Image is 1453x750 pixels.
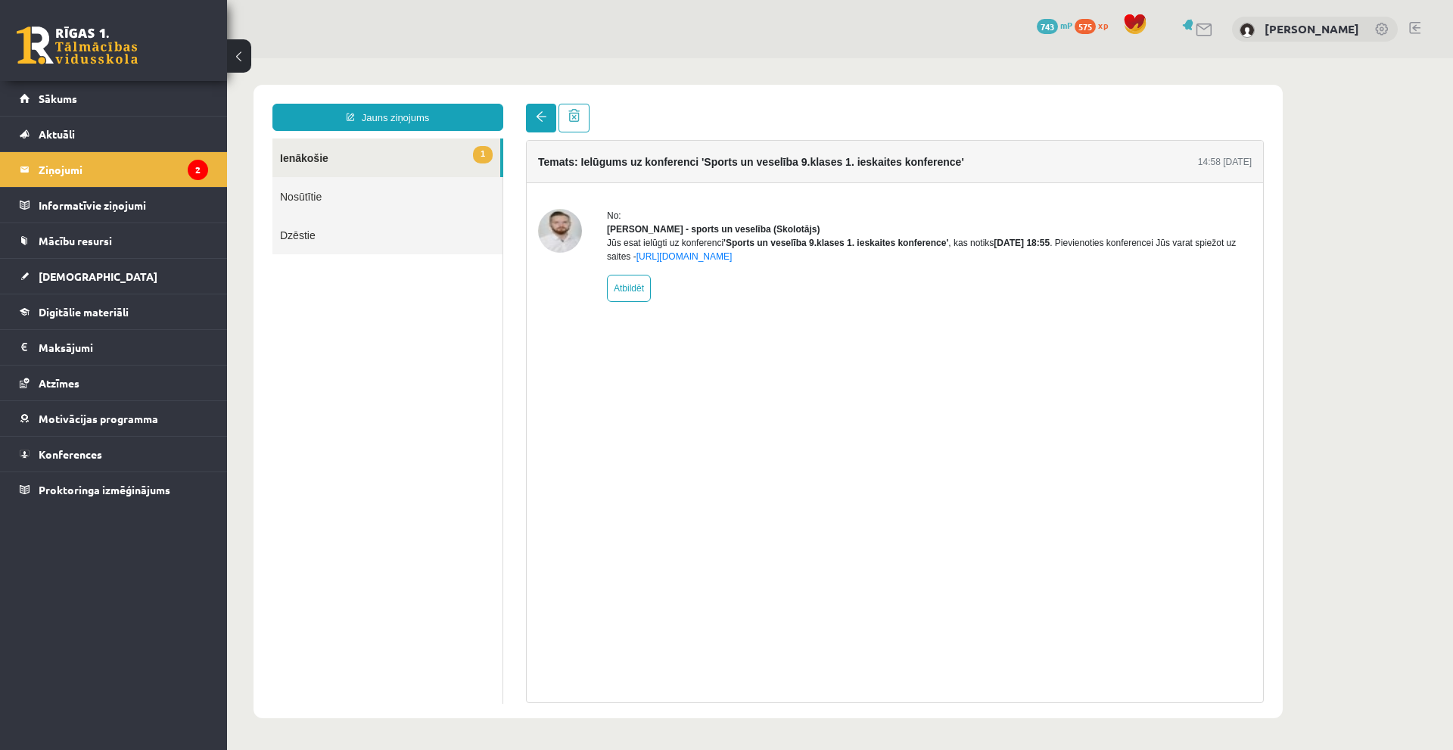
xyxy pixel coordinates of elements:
span: mP [1060,19,1072,31]
a: Mācību resursi [20,223,208,258]
a: Maksājumi [20,330,208,365]
span: 1 [246,88,266,105]
a: Sākums [20,81,208,116]
span: Sākums [39,92,77,105]
h4: Temats: Ielūgums uz konferenci 'Sports un veselība 9.klases 1. ieskaites konference' [311,98,737,110]
span: Konferences [39,447,102,461]
a: Jauns ziņojums [45,45,276,73]
legend: Maksājumi [39,330,208,365]
span: Atzīmes [39,376,79,390]
b: [DATE] 18:55 [767,179,823,190]
a: Ziņojumi2 [20,152,208,187]
a: 1Ienākošie [45,80,273,119]
a: [PERSON_NAME] [1265,21,1359,36]
legend: Ziņojumi [39,152,208,187]
a: Aktuāli [20,117,208,151]
a: Dzēstie [45,157,275,196]
span: xp [1098,19,1108,31]
a: Atzīmes [20,366,208,400]
span: Proktoringa izmēģinājums [39,483,170,496]
i: 2 [188,160,208,180]
span: Motivācijas programma [39,412,158,425]
span: [DEMOGRAPHIC_DATA] [39,269,157,283]
strong: [PERSON_NAME] - sports un veselība (Skolotājs) [380,166,593,176]
span: Aktuāli [39,127,75,141]
a: Digitālie materiāli [20,294,208,329]
a: Proktoringa izmēģinājums [20,472,208,507]
span: 743 [1037,19,1058,34]
a: Atbildēt [380,216,424,244]
a: Rīgas 1. Tālmācības vidusskola [17,26,138,64]
span: Mācību resursi [39,234,112,247]
a: [URL][DOMAIN_NAME] [409,193,506,204]
img: Marks Eilers Bušs [1240,23,1255,38]
a: Konferences [20,437,208,471]
span: 575 [1075,19,1096,34]
a: 575 xp [1075,19,1115,31]
a: Informatīvie ziņojumi [20,188,208,223]
div: Jūs esat ielūgti uz konferenci , kas notiks . Pievienoties konferencei Jūs varat spiežot uz saites - [380,178,1025,205]
a: Nosūtītie [45,119,275,157]
legend: Informatīvie ziņojumi [39,188,208,223]
a: Motivācijas programma [20,401,208,436]
a: 743 mP [1037,19,1072,31]
div: No: [380,151,1025,164]
a: [DEMOGRAPHIC_DATA] [20,259,208,294]
span: Digitālie materiāli [39,305,129,319]
b: 'Sports un veselība 9.klases 1. ieskaites konference' [496,179,721,190]
div: 14:58 [DATE] [971,97,1025,110]
img: Elvijs Antonišķis - sports un veselība [311,151,355,195]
